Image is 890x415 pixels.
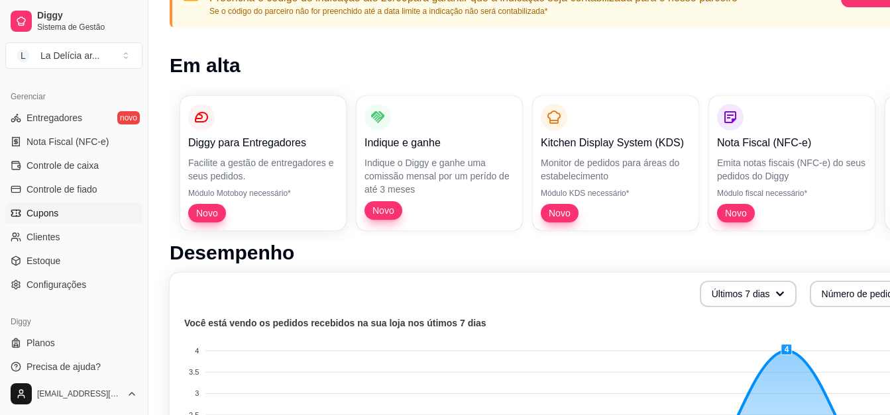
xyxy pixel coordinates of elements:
[27,183,97,196] span: Controle de fiado
[37,10,137,22] span: Diggy
[5,332,142,353] a: Planos
[357,96,522,230] button: Indique e ganheIndique o Diggy e ganhe uma comissão mensal por um perído de até 3 mesesNovo
[5,250,142,271] a: Estoque
[184,318,486,328] text: Você está vendo os pedidos recebidos na sua loja nos útimos 7 dias
[27,254,60,267] span: Estoque
[27,278,86,291] span: Configurações
[5,378,142,410] button: [EMAIL_ADDRESS][DOMAIN_NAME]
[188,135,338,151] p: Diggy para Entregadores
[27,111,82,124] span: Entregadores
[709,96,875,230] button: Nota Fiscal (NFC-e)Emita notas fiscais (NFC-e) do seus pedidos do DiggyMódulo fiscal necessário*Novo
[27,360,101,373] span: Precisa de ajuda?
[700,281,797,307] button: Últimos 7 dias
[37,389,121,399] span: [EMAIL_ADDRESS][DOMAIN_NAME]
[541,135,691,151] p: Kitchen Display System (KDS)
[5,311,142,332] div: Diggy
[27,336,55,349] span: Planos
[195,389,199,397] tspan: 3
[5,131,142,152] a: Nota Fiscal (NFC-e)
[189,368,199,376] tspan: 3.5
[5,226,142,248] a: Clientes
[37,22,137,32] span: Sistema de Gestão
[5,203,142,224] a: Cupons
[364,156,514,196] p: Indique o Diggy e ganhe uma comissão mensal por um perído de até 3 meses
[717,135,867,151] p: Nota Fiscal (NFC-e)
[17,49,30,62] span: L
[191,207,223,220] span: Novo
[541,188,691,199] p: Módulo KDS necessário*
[5,5,142,37] a: DiggySistema de Gestão
[720,207,752,220] span: Novo
[717,156,867,183] p: Emita notas fiscais (NFC-e) do seus pedidos do Diggy
[27,207,58,220] span: Cupons
[364,135,514,151] p: Indique e ganhe
[27,159,99,172] span: Controle de caixa
[180,96,346,230] button: Diggy para EntregadoresFacilite a gestão de entregadores e seus pedidos.Módulo Motoboy necessário...
[5,86,142,107] div: Gerenciar
[533,96,698,230] button: Kitchen Display System (KDS)Monitor de pedidos para áreas do estabelecimentoMódulo KDS necessário...
[717,188,867,199] p: Módulo fiscal necessário*
[27,135,109,148] span: Nota Fiscal (NFC-e)
[5,356,142,377] a: Precisa de ajuda?
[5,274,142,295] a: Configurações
[27,230,60,244] span: Clientes
[40,49,100,62] div: La Delícia ar ...
[188,156,338,183] p: Facilite a gestão de entregadores e seus pedidos.
[5,179,142,200] a: Controle de fiado
[209,6,738,17] p: Se o código do parceiro não for preenchido até a data limite a indicação não será contabilizada*
[195,347,199,355] tspan: 4
[5,42,142,69] button: Select a team
[367,204,400,217] span: Novo
[5,155,142,176] a: Controle de caixa
[541,156,691,183] p: Monitor de pedidos para áreas do estabelecimento
[188,188,338,199] p: Módulo Motoboy necessário*
[5,107,142,128] a: Entregadoresnovo
[543,207,576,220] span: Novo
